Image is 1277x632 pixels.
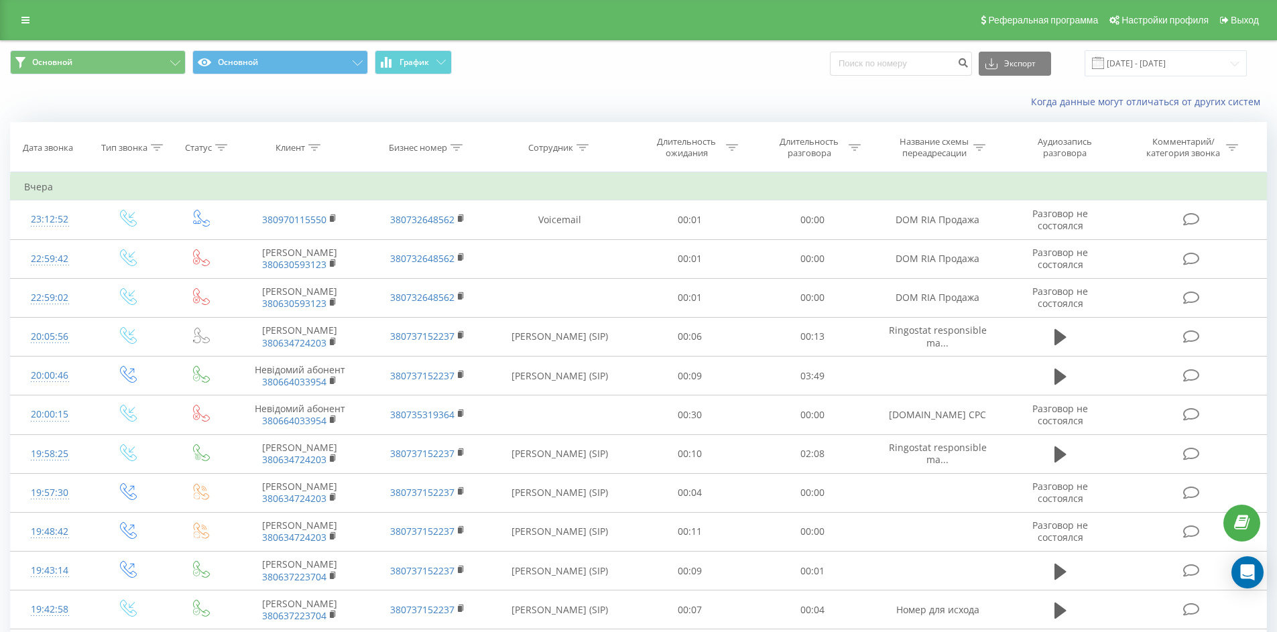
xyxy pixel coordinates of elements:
a: 380664033954 [262,375,326,388]
div: Сотрудник [528,142,573,153]
td: [PERSON_NAME] (SIP) [491,552,629,590]
td: [PERSON_NAME] [236,512,363,551]
a: 380737152237 [390,369,454,382]
td: DOM RIA Продажа [873,239,1001,278]
div: Аудиозапись разговора [1021,136,1108,159]
td: [PERSON_NAME] (SIP) [491,317,629,356]
div: 22:59:42 [24,246,76,272]
button: Экспорт [979,52,1051,76]
div: Длительность разговора [774,136,845,159]
span: Разговор не состоялся [1032,402,1088,427]
a: 380970115550 [262,213,326,226]
div: 19:48:42 [24,519,76,545]
a: 380737152237 [390,447,454,460]
a: 380732648562 [390,213,454,226]
td: 00:00 [751,395,874,434]
td: Невідомий абонент [236,395,363,434]
span: Основной [32,57,72,68]
span: Разговор не состоялся [1032,480,1088,505]
div: Тип звонка [101,142,147,153]
div: 20:05:56 [24,324,76,350]
div: 19:58:25 [24,441,76,467]
td: 00:01 [629,239,751,278]
td: [PERSON_NAME] [236,473,363,512]
span: Выход [1231,15,1259,25]
td: [PERSON_NAME] (SIP) [491,512,629,551]
td: [PERSON_NAME] (SIP) [491,434,629,473]
span: Ringostat responsible ma... [889,441,987,466]
a: 380630593123 [262,297,326,310]
td: 00:07 [629,590,751,629]
a: 380634724203 [262,336,326,349]
td: Вчера [11,174,1267,200]
td: 00:30 [629,395,751,434]
td: [PERSON_NAME] [236,278,363,317]
div: Клиент [276,142,305,153]
button: Основной [10,50,186,74]
td: 00:09 [629,552,751,590]
div: 23:12:52 [24,206,76,233]
div: 22:59:02 [24,285,76,311]
span: Разговор не состоялся [1032,246,1088,271]
span: Разговор не состоялся [1032,207,1088,232]
td: 00:06 [629,317,751,356]
td: 00:01 [629,200,751,239]
input: Поиск по номеру [830,52,972,76]
div: 20:00:15 [24,401,76,428]
td: [PERSON_NAME] [236,552,363,590]
div: Бизнес номер [389,142,447,153]
div: Open Intercom Messenger [1231,556,1264,588]
a: 380732648562 [390,252,454,265]
td: 00:10 [629,434,751,473]
td: [PERSON_NAME] [236,434,363,473]
td: 00:00 [751,473,874,512]
span: Ringostat responsible ma... [889,324,987,349]
td: [DOMAIN_NAME] CPC [873,395,1001,434]
td: [PERSON_NAME] [236,239,363,278]
a: 380737152237 [390,330,454,342]
td: DOM RIA Продажа [873,200,1001,239]
a: 380634724203 [262,453,326,466]
td: Voicemail [491,200,629,239]
td: [PERSON_NAME] (SIP) [491,357,629,395]
a: 380630593123 [262,258,326,271]
a: 380732648562 [390,291,454,304]
div: Статус [185,142,212,153]
a: 380735319364 [390,408,454,421]
td: 00:11 [629,512,751,551]
div: Название схемы переадресации [898,136,970,159]
td: 00:04 [629,473,751,512]
td: 00:00 [751,278,874,317]
td: [PERSON_NAME] [236,590,363,629]
div: 19:57:30 [24,480,76,506]
a: 380737152237 [390,603,454,616]
div: 20:00:46 [24,363,76,389]
div: Длительность ожидания [651,136,723,159]
td: DOM RIA Продажа [873,278,1001,317]
td: 03:49 [751,357,874,395]
div: 19:42:58 [24,596,76,623]
a: 380637223704 [262,570,326,583]
td: 00:04 [751,590,874,629]
td: 00:00 [751,512,874,551]
td: 00:00 [751,239,874,278]
span: Разговор не состоялся [1032,285,1088,310]
td: 00:09 [629,357,751,395]
td: 02:08 [751,434,874,473]
td: [PERSON_NAME] [236,317,363,356]
a: Когда данные могут отличаться от других систем [1031,95,1267,108]
span: Реферальная программа [988,15,1098,25]
div: 19:43:14 [24,558,76,584]
td: 00:01 [629,278,751,317]
a: 380634724203 [262,492,326,505]
td: Номер для исхода [873,590,1001,629]
button: Основной [192,50,368,74]
a: 380637223704 [262,609,326,622]
td: Невідомий абонент [236,357,363,395]
td: [PERSON_NAME] (SIP) [491,473,629,512]
span: Настройки профиля [1121,15,1209,25]
a: 380664033954 [262,414,326,427]
a: 380634724203 [262,531,326,544]
span: Разговор не состоялся [1032,519,1088,544]
td: 00:01 [751,552,874,590]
